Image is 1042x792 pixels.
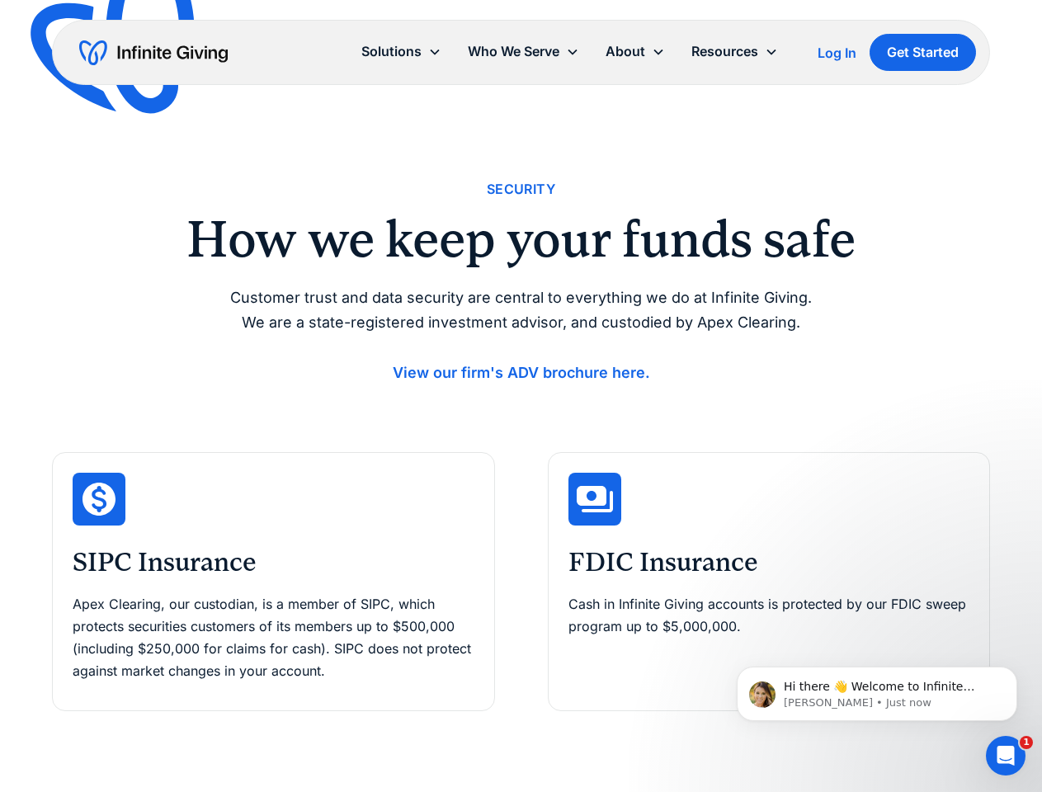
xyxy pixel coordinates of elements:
[986,736,1025,775] iframe: Intercom live chat
[361,40,422,63] div: Solutions
[99,285,944,386] p: Customer trust and data security are central to everything we do at Infinite Giving. We are a sta...
[818,46,856,59] div: Log In
[73,545,474,580] h3: SIPC Insurance
[455,34,592,69] div: Who We Serve
[348,34,455,69] div: Solutions
[393,364,650,381] a: View our firm's ADV brochure here.
[691,40,758,63] div: Resources
[487,178,555,200] div: Security
[99,214,944,265] h2: How we keep your funds safe
[468,40,559,63] div: Who We Serve
[606,40,645,63] div: About
[1020,736,1033,749] span: 1
[79,40,228,66] a: home
[73,593,474,683] p: Apex Clearing, our custodian, is a member of SIPC, which protects securities customers of its mem...
[818,43,856,63] a: Log In
[678,34,791,69] div: Resources
[592,34,678,69] div: About
[870,34,976,71] a: Get Started
[712,632,1042,747] iframe: Intercom notifications message
[568,545,969,580] h3: FDIC Insurance
[568,593,969,638] p: Cash in Infinite Giving accounts is protected by our FDIC sweep program up to $5,000,000.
